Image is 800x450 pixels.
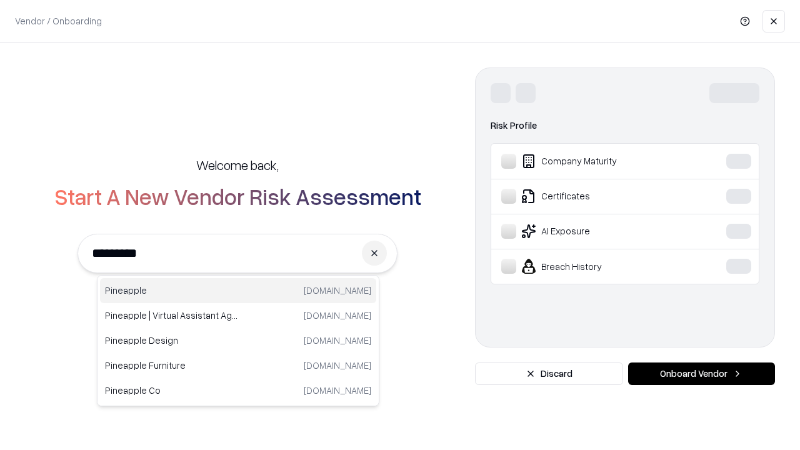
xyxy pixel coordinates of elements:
[501,189,688,204] div: Certificates
[475,362,623,385] button: Discard
[97,275,379,406] div: Suggestions
[105,309,238,322] p: Pineapple | Virtual Assistant Agency
[501,154,688,169] div: Company Maturity
[501,259,688,274] div: Breach History
[54,184,421,209] h2: Start A New Vendor Risk Assessment
[105,284,238,297] p: Pineapple
[105,359,238,372] p: Pineapple Furniture
[304,334,371,347] p: [DOMAIN_NAME]
[105,384,238,397] p: Pineapple Co
[304,309,371,322] p: [DOMAIN_NAME]
[628,362,775,385] button: Onboard Vendor
[304,284,371,297] p: [DOMAIN_NAME]
[491,118,759,133] div: Risk Profile
[304,359,371,372] p: [DOMAIN_NAME]
[15,14,102,27] p: Vendor / Onboarding
[304,384,371,397] p: [DOMAIN_NAME]
[196,156,279,174] h5: Welcome back,
[105,334,238,347] p: Pineapple Design
[501,224,688,239] div: AI Exposure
